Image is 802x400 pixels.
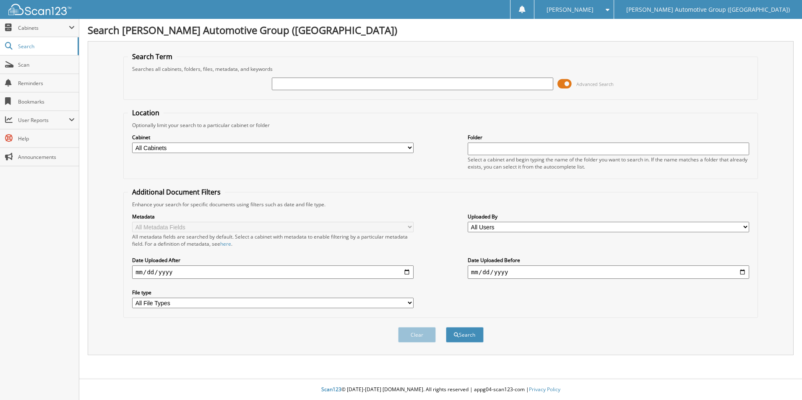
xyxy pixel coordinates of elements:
[132,257,414,264] label: Date Uploaded After
[468,213,749,220] label: Uploaded By
[8,4,71,15] img: scan123-logo-white.svg
[79,379,802,400] div: © [DATE]-[DATE] [DOMAIN_NAME]. All rights reserved | appg04-scan123-com |
[547,7,594,12] span: [PERSON_NAME]
[576,81,614,87] span: Advanced Search
[128,52,177,61] legend: Search Term
[128,108,164,117] legend: Location
[529,386,560,393] a: Privacy Policy
[18,24,69,31] span: Cabinets
[321,386,341,393] span: Scan123
[128,187,225,197] legend: Additional Document Filters
[468,257,749,264] label: Date Uploaded Before
[468,265,749,279] input: end
[18,153,75,161] span: Announcements
[468,156,749,170] div: Select a cabinet and begin typing the name of the folder you want to search in. If the name match...
[18,61,75,68] span: Scan
[18,135,75,142] span: Help
[220,240,231,247] a: here
[18,43,73,50] span: Search
[18,117,69,124] span: User Reports
[446,327,484,343] button: Search
[18,98,75,105] span: Bookmarks
[760,360,802,400] iframe: Chat Widget
[132,213,414,220] label: Metadata
[132,134,414,141] label: Cabinet
[398,327,436,343] button: Clear
[132,265,414,279] input: start
[128,201,753,208] div: Enhance your search for specific documents using filters such as date and file type.
[468,134,749,141] label: Folder
[626,7,790,12] span: [PERSON_NAME] Automotive Group ([GEOGRAPHIC_DATA])
[128,122,753,129] div: Optionally limit your search to a particular cabinet or folder
[128,65,753,73] div: Searches all cabinets, folders, files, metadata, and keywords
[132,233,414,247] div: All metadata fields are searched by default. Select a cabinet with metadata to enable filtering b...
[18,80,75,87] span: Reminders
[88,23,794,37] h1: Search [PERSON_NAME] Automotive Group ([GEOGRAPHIC_DATA])
[132,289,414,296] label: File type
